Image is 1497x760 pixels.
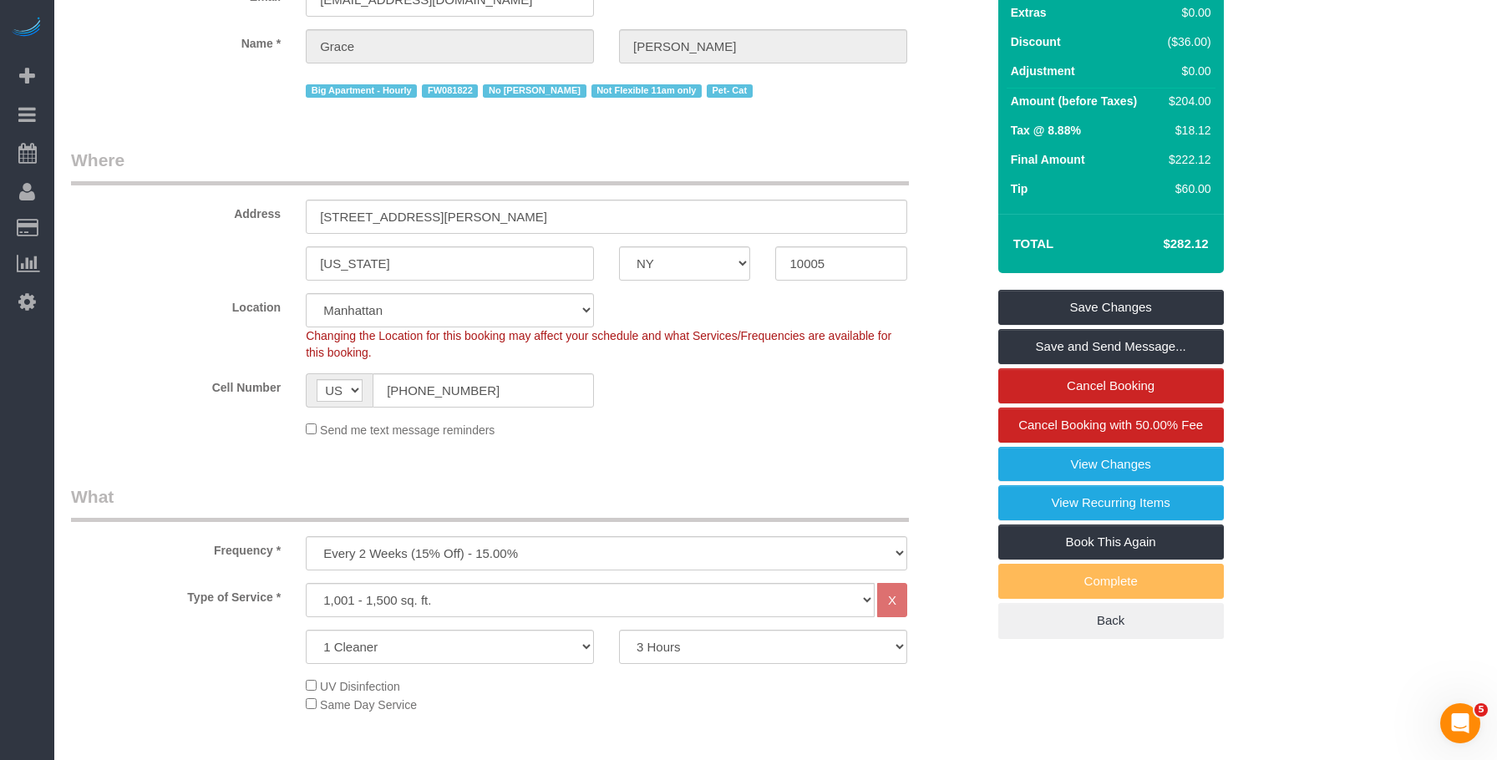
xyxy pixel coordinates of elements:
input: City [306,246,594,281]
label: Amount (before Taxes) [1011,93,1137,109]
a: Book This Again [998,524,1224,560]
a: Save Changes [998,290,1224,325]
iframe: Intercom live chat [1440,703,1480,743]
input: First Name [306,29,594,63]
div: ($36.00) [1161,33,1211,50]
div: $0.00 [1161,4,1211,21]
legend: Where [71,148,909,185]
a: View Changes [998,447,1224,482]
span: Pet- Cat [707,84,753,98]
label: Tax @ 8.88% [1011,122,1081,139]
input: Last Name [619,29,907,63]
label: Location [58,293,293,316]
label: Address [58,200,293,222]
a: Cancel Booking [998,368,1224,403]
span: UV Disinfection [320,680,400,693]
h4: $282.12 [1113,237,1208,251]
label: Frequency * [58,536,293,559]
label: Discount [1011,33,1061,50]
label: Adjustment [1011,63,1075,79]
label: Final Amount [1011,151,1085,168]
div: $60.00 [1161,180,1211,197]
span: Send me text message reminders [320,423,495,437]
div: $222.12 [1161,151,1211,168]
a: Cancel Booking with 50.00% Fee [998,408,1224,443]
div: $204.00 [1161,93,1211,109]
span: Cancel Booking with 50.00% Fee [1018,418,1203,432]
legend: What [71,484,909,522]
strong: Total [1013,236,1054,251]
label: Name * [58,29,293,52]
span: Not Flexible 11am only [591,84,702,98]
span: Big Apartment - Hourly [306,84,417,98]
span: FW081822 [422,84,478,98]
span: 5 [1474,703,1488,717]
div: $0.00 [1161,63,1211,79]
label: Type of Service * [58,583,293,605]
a: Save and Send Message... [998,329,1224,364]
span: Same Day Service [320,698,417,712]
img: Automaid Logo [10,17,43,40]
a: View Recurring Items [998,485,1224,520]
input: Cell Number [373,373,594,408]
span: No [PERSON_NAME] [483,84,586,98]
span: Changing the Location for this booking may affect your schedule and what Services/Frequencies are... [306,329,891,359]
div: $18.12 [1161,122,1211,139]
a: Back [998,603,1224,638]
label: Cell Number [58,373,293,396]
label: Extras [1011,4,1047,21]
input: Zip Code [775,246,906,281]
label: Tip [1011,180,1028,197]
